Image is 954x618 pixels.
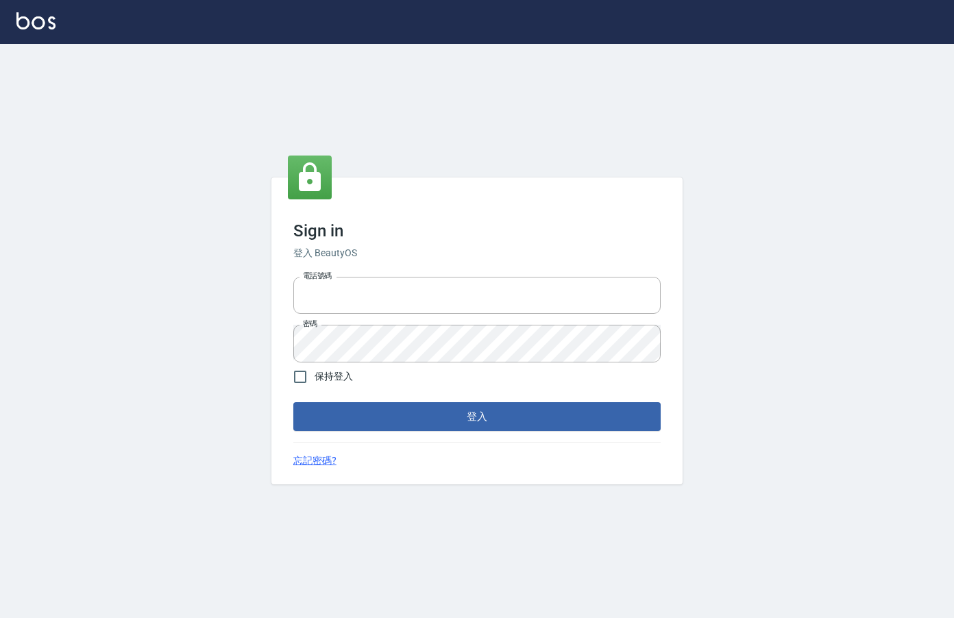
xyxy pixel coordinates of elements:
[293,246,661,260] h6: 登入 BeautyOS
[303,319,317,329] label: 密碼
[315,369,353,384] span: 保持登入
[293,402,661,431] button: 登入
[293,221,661,240] h3: Sign in
[303,271,332,281] label: 電話號碼
[293,454,337,468] a: 忘記密碼?
[16,12,56,29] img: Logo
